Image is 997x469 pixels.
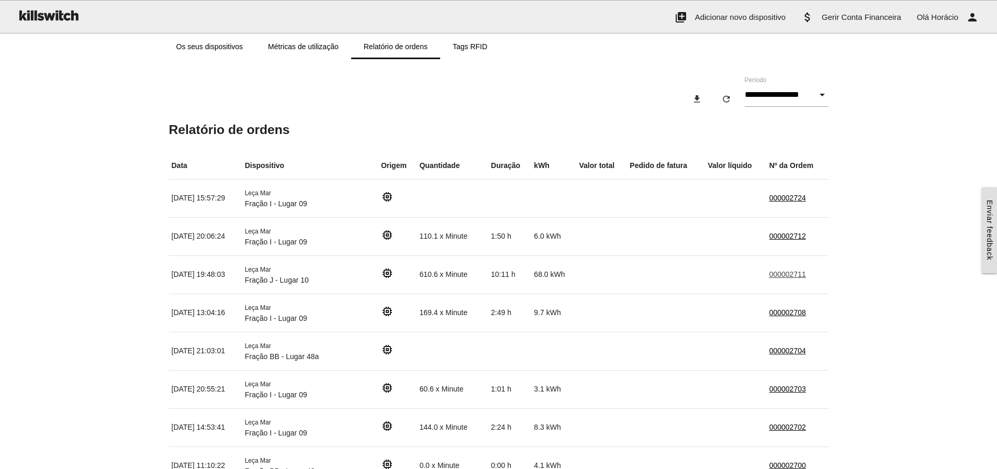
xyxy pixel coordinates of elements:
[245,314,307,322] span: Fração I - Lugar 09
[169,370,242,408] td: [DATE] 20:55:21
[417,217,488,255] td: 110.1 x Minute
[488,408,531,446] td: 2:24 h
[417,370,488,408] td: 60.6 x Minute
[245,238,307,246] span: Fração I - Lugar 09
[684,90,711,108] button: download
[245,429,307,437] span: Fração I - Lugar 09
[381,191,394,203] i: memory
[169,217,242,255] td: [DATE] 20:06:24
[713,90,740,108] button: refresh
[769,308,806,317] a: 000002708
[245,419,271,426] span: Leça Mar
[769,194,806,202] a: 000002724
[245,228,271,235] span: Leça Mar
[245,390,307,399] span: Fração I - Lugar 09
[822,13,901,21] span: Gerir Conta Financeira
[769,423,806,431] a: 000002702
[417,152,488,180] th: Quantidade
[255,34,351,59] a: Métricas de utilização
[488,294,531,332] td: 2:49 h
[745,75,767,85] label: Período
[169,255,242,294] td: [DATE] 19:48:03
[769,385,806,393] a: 000002703
[531,408,576,446] td: 8.3 kWh
[531,152,576,180] th: kWh
[769,347,806,355] a: 000002704
[245,199,307,208] span: Fração I - Lugar 09
[381,343,394,356] i: memory
[245,381,271,388] span: Leça Mar
[767,152,828,180] th: Nº da Ordem
[169,152,242,180] th: Data
[381,267,394,280] i: memory
[245,304,271,311] span: Leça Mar
[169,332,242,370] td: [DATE] 21:03:01
[531,217,576,255] td: 6.0 kWh
[169,122,828,137] h5: Relatório de ordens
[692,90,702,108] i: download
[16,1,81,30] img: ks-logo-black-160-b.png
[440,34,500,59] a: Tags RFID
[245,189,271,197] span: Leça Mar
[169,179,242,217] td: [DATE] 15:57:29
[531,294,576,332] td: 9.7 kWh
[488,217,531,255] td: 1:50 h
[721,90,732,108] i: refresh
[917,13,929,21] span: Olá
[381,305,394,318] i: memory
[488,255,531,294] td: 10:11 h
[627,152,705,180] th: Pedido de fatura
[381,382,394,394] i: memory
[169,408,242,446] td: [DATE] 14:53:41
[351,34,440,59] a: Relatório de ordens
[242,152,378,180] th: Dispositivo
[488,152,531,180] th: Duração
[245,352,319,361] span: Fração BB - Lugar 48a
[769,232,806,240] a: 000002712
[381,420,394,432] i: memory
[801,1,814,34] i: attach_money
[417,294,488,332] td: 169.4 x Minute
[531,370,576,408] td: 3.1 kWh
[982,187,997,273] a: Enviar feedback
[695,13,786,21] span: Adicionar novo dispositivo
[675,1,687,34] i: add_to_photos
[245,276,309,284] span: Fração J - Lugar 10
[705,152,767,180] th: Valor líquido
[245,342,271,350] span: Leça Mar
[531,255,576,294] td: 68.0 kWh
[488,370,531,408] td: 1:01 h
[245,457,271,464] span: Leça Mar
[164,34,256,59] a: Os seus dispositivos
[931,13,958,21] span: Horácio
[417,408,488,446] td: 144.0 x Minute
[381,229,394,241] i: memory
[169,294,242,332] td: [DATE] 13:04:16
[245,266,271,273] span: Leça Mar
[577,152,628,180] th: Valor total
[769,270,806,278] a: 000002711
[417,255,488,294] td: 610.6 x Minute
[966,1,979,34] i: person
[378,152,417,180] th: Origem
